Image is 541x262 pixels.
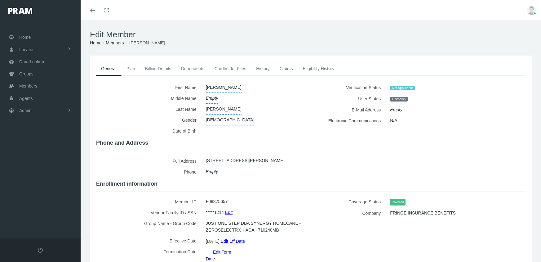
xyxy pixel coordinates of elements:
[316,104,386,115] label: E-Mail Address
[96,125,201,136] label: Date of Birth
[316,93,386,104] label: User Status
[298,62,339,75] a: Eligibility History
[390,208,456,218] span: FRINGE INSURANCE BENEFITS
[275,62,298,75] a: Claims
[206,196,228,207] span: F08875657
[19,105,32,116] span: Admin
[316,82,386,93] label: Verification Status
[96,166,201,177] label: Phone
[206,104,242,115] span: [PERSON_NAME]
[390,104,402,115] span: Empty
[96,62,122,76] a: General
[96,181,525,187] h4: Enrollment information
[96,218,201,235] label: Group Name - Group Code
[96,140,525,147] h4: Phone and Address
[19,80,37,92] span: Members
[316,208,386,219] label: Company
[122,62,140,75] a: Plan
[316,196,386,208] label: Coverage Status
[90,40,101,45] a: Home
[225,208,233,217] a: Edit
[96,82,201,93] label: First Name
[206,218,302,235] span: JUST ONE STEP DBA SYNERGY HOMECARE - ZEROSELECTRX + ACA - 710240MB
[96,93,201,104] label: Middle Name
[251,62,275,75] a: History
[390,199,406,206] span: Covered
[221,237,245,246] a: Edit Eff Date
[19,93,33,104] span: Agents
[19,44,34,56] span: Locator
[209,62,251,75] a: Cardholder Files
[390,97,407,102] span: Unknown
[206,82,242,93] span: [PERSON_NAME]
[390,115,397,126] span: N/A
[96,235,201,246] label: Effective Date
[129,40,165,45] span: [PERSON_NAME]
[176,62,210,75] a: Dependents
[206,115,255,125] span: [DEMOGRAPHIC_DATA]
[19,31,31,43] span: Home
[96,104,201,115] label: Last Name
[96,207,201,218] label: Vendor Family ID / SSN
[19,68,33,80] span: Groups
[19,56,44,68] span: Drug Lookup
[316,115,386,126] label: Electronic Communications
[206,156,285,164] a: [STREET_ADDRESS][PERSON_NAME]
[390,86,415,91] span: Not Applicable
[106,40,124,45] a: Members
[90,30,532,39] h1: Edit Member
[96,156,201,166] label: Full Address
[206,237,220,246] span: [DATE]
[8,8,32,14] img: PRAM_20_x_78.png
[96,196,201,207] label: Member ID
[206,93,218,104] span: Empty
[206,166,218,177] span: Empty
[96,115,201,125] label: Gender
[527,6,536,15] img: user-placeholder.jpg
[140,62,176,75] a: Billing Details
